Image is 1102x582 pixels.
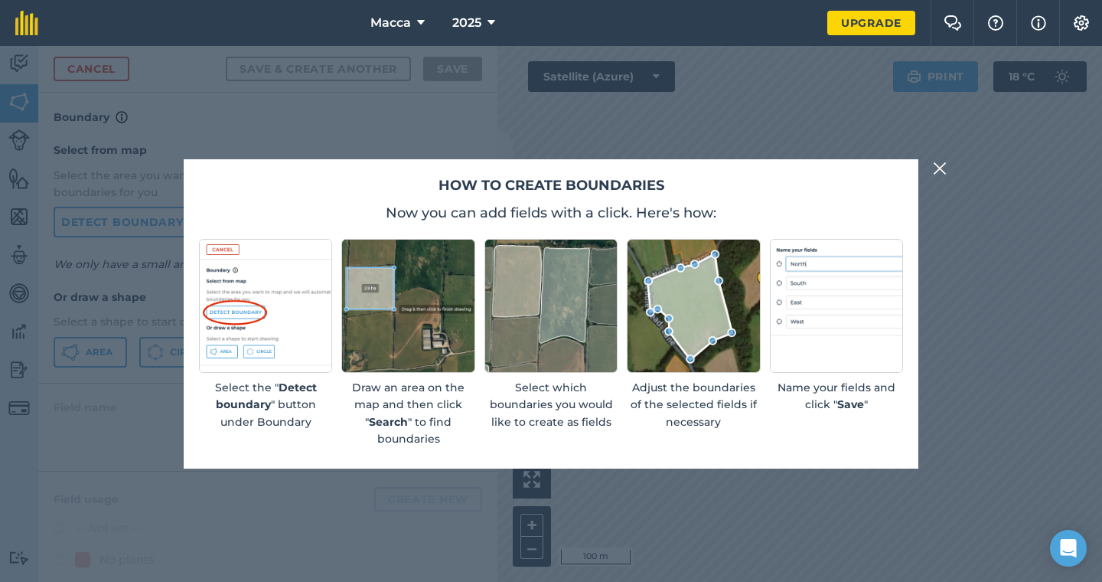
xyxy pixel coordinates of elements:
img: fieldmargin Logo [15,11,38,35]
img: A cog icon [1072,15,1091,31]
strong: Search [369,415,408,429]
p: Draw an area on the map and then click " " to find boundaries [341,379,474,448]
h2: How to create boundaries [199,175,903,197]
img: svg+xml;base64,PHN2ZyB4bWxucz0iaHR0cDovL3d3dy53My5vcmcvMjAwMC9zdmciIHdpZHRoPSIyMiIgaGVpZ2h0PSIzMC... [933,159,947,178]
div: Open Intercom Messenger [1050,530,1087,567]
img: Screenshot of detect boundary button [199,239,332,372]
p: Select the " " button under Boundary [199,379,332,430]
span: 2025 [452,14,481,32]
p: Select which boundaries you would like to create as fields [484,379,618,430]
img: placeholder [770,239,903,372]
p: Name your fields and click " " [770,379,903,414]
img: Two speech bubbles overlapping with the left bubble in the forefront [944,15,962,31]
p: Now you can add fields with a click. Here's how: [199,202,903,224]
strong: Save [837,397,864,411]
span: Macca [370,14,411,32]
img: A question mark icon [986,15,1005,31]
a: Upgrade [827,11,915,35]
img: Screenshot of selected fields [484,239,618,372]
p: Adjust the boundaries of the selected fields if necessary [627,379,760,430]
img: Screenshot of an editable boundary [627,239,760,372]
img: Screenshot of an rectangular area drawn on a map [341,239,474,372]
img: svg+xml;base64,PHN2ZyB4bWxucz0iaHR0cDovL3d3dy53My5vcmcvMjAwMC9zdmciIHdpZHRoPSIxNyIgaGVpZ2h0PSIxNy... [1031,14,1046,32]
